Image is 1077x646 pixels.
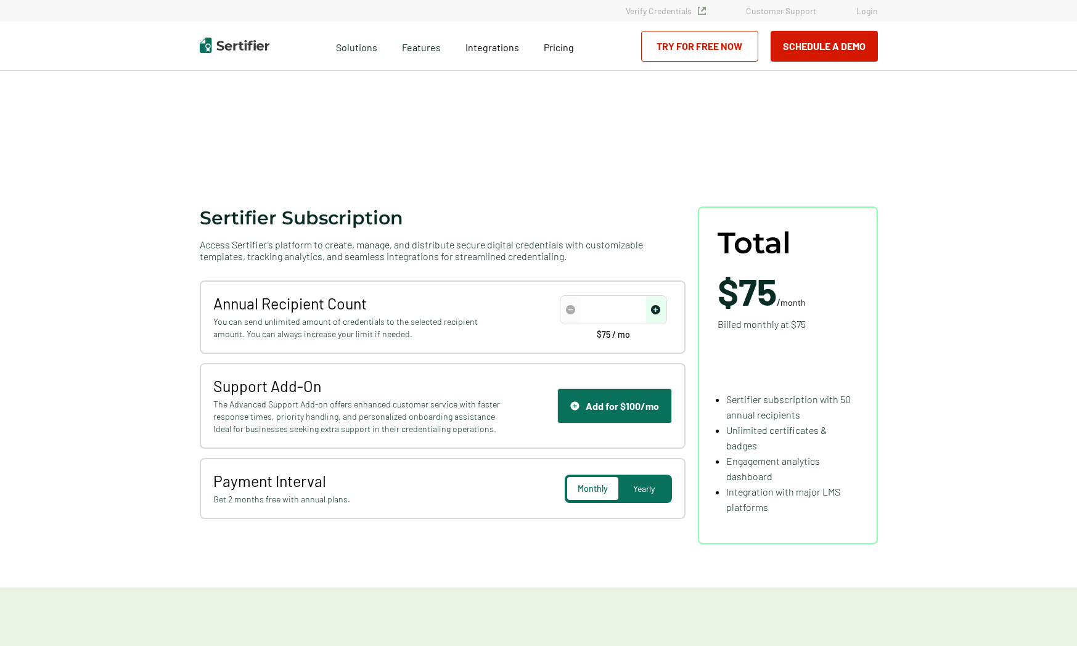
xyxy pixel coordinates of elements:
img: Sertifier | Digital Credentialing Platform [200,38,269,53]
a: Try for Free Now [641,31,758,62]
span: Access Sertifier’s platform to create, manage, and distribute secure digital credentials with cus... [200,239,686,262]
span: $75 [718,269,777,313]
button: Support IconAdd for $100/mo [557,388,672,423]
span: month [780,297,806,308]
span: Yearly [633,483,655,494]
span: increase number [646,296,666,323]
a: Pricing [544,38,574,54]
img: Increase Icon [651,305,660,314]
span: $75 / mo [597,330,630,339]
span: Engagement analytics dashboard [726,455,820,482]
span: Get 2 months free with annual plans. [213,493,504,505]
span: Total [718,226,791,260]
span: Integrations [465,41,519,53]
span: / [718,272,806,309]
div: Add for $100/mo [570,400,659,412]
span: Payment Interval [213,472,504,490]
span: Unlimited certificates & badges [726,424,827,451]
span: Integration with major LMS platforms [726,486,840,513]
span: Monthly [578,483,608,494]
a: Verify Credentials [626,6,706,16]
a: Login [856,6,878,16]
img: Verified [698,7,706,15]
span: The Advanced Support Add-on offers enhanced customer service with faster response times, priority... [213,398,504,435]
span: Sertifier subscription with 50 annual recipients [726,393,851,420]
span: Pricing [544,41,574,53]
span: decrease number [561,296,581,323]
span: You can send unlimited amount of credentials to the selected recipient amount. You can always inc... [213,316,504,340]
span: Features [402,38,441,54]
img: Support Icon [570,401,579,411]
a: Customer Support [746,6,816,16]
span: Solutions [336,38,377,54]
span: Billed monthly at $75 [718,316,806,332]
span: Sertifier Subscription [200,206,403,229]
span: Annual Recipient Count [213,294,504,313]
a: Integrations [465,38,519,54]
span: Support Add-On [213,377,504,395]
img: Decrease Icon [566,305,575,314]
